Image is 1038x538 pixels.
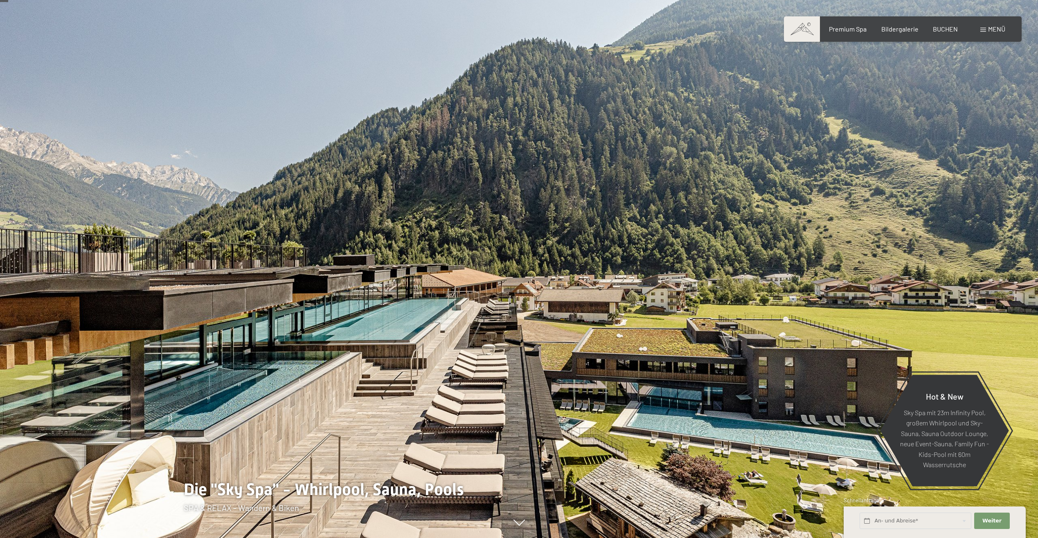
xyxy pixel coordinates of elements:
[926,391,964,401] span: Hot & New
[880,374,1009,487] a: Hot & New Sky Spa mit 23m Infinity Pool, großem Whirlpool und Sky-Sauna, Sauna Outdoor Lounge, ne...
[844,497,879,504] span: Schnellanfrage
[829,25,867,33] a: Premium Spa
[900,407,989,470] p: Sky Spa mit 23m Infinity Pool, großem Whirlpool und Sky-Sauna, Sauna Outdoor Lounge, neue Event-S...
[881,25,919,33] a: Bildergalerie
[982,517,1002,524] span: Weiter
[974,513,1009,529] button: Weiter
[988,25,1005,33] span: Menü
[933,25,958,33] a: BUCHEN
